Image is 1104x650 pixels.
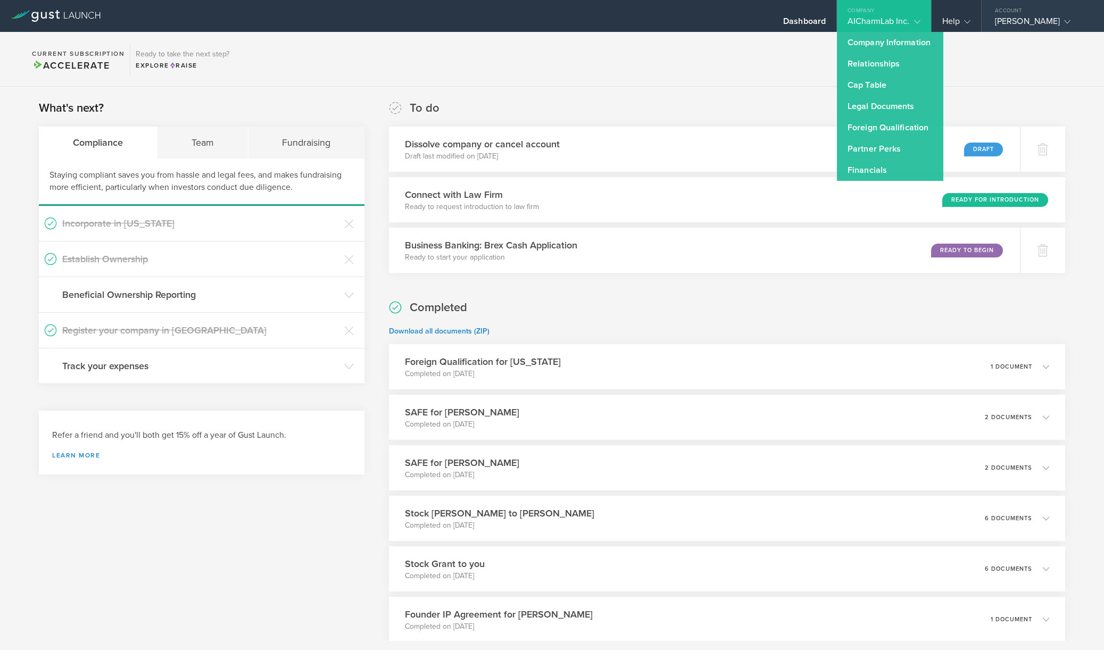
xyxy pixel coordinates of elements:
div: Explore [136,61,229,70]
div: Fundraising [248,127,365,159]
p: 2 documents [985,414,1032,420]
h2: Completed [410,300,467,315]
p: Completed on [DATE] [405,369,561,379]
h3: Foreign Qualification for [US_STATE] [405,355,561,369]
p: Completed on [DATE] [405,571,485,581]
div: Business Banking: Brex Cash ApplicationReady to start your applicationReady to Begin [389,228,1020,273]
div: Team [157,127,248,159]
a: Download all documents (ZIP) [389,327,489,336]
div: Dissolve company or cancel accountDraft last modified on [DATE]Draft [389,127,1020,172]
h3: SAFE for [PERSON_NAME] [405,456,519,470]
h3: Stock [PERSON_NAME] to [PERSON_NAME] [405,506,594,520]
h3: Founder IP Agreement for [PERSON_NAME] [405,607,593,621]
h3: Connect with Law Firm [405,188,539,202]
h3: Business Banking: Brex Cash Application [405,238,577,252]
div: Dashboard [783,16,826,32]
p: Completed on [DATE] [405,419,519,430]
h3: Incorporate in [US_STATE] [62,216,339,230]
p: 2 documents [985,465,1032,471]
h3: Beneficial Ownership Reporting [62,288,339,302]
div: Ready for Introduction [942,193,1048,207]
div: Connect with Law FirmReady to request introduction to law firmReady for Introduction [389,177,1065,222]
div: AICharmLab Inc. [848,16,920,32]
h2: What's next? [39,101,104,116]
h3: Dissolve company or cancel account [405,137,560,151]
div: Draft [964,143,1003,156]
div: Compliance [39,127,157,159]
div: Ready to take the next step?ExploreRaise [130,43,235,76]
p: Completed on [DATE] [405,470,519,480]
h3: Register your company in [GEOGRAPHIC_DATA] [62,323,339,337]
span: Accelerate [32,60,110,71]
div: Staying compliant saves you from hassle and legal fees, and makes fundraising more efficient, par... [39,159,364,206]
div: Help [942,16,970,32]
h3: Establish Ownership [62,252,339,266]
p: Ready to request introduction to law firm [405,202,539,212]
p: 1 document [991,616,1032,622]
h3: Refer a friend and you'll both get 15% off a year of Gust Launch. [52,429,351,441]
h3: Ready to take the next step? [136,51,229,58]
p: Ready to start your application [405,252,577,263]
p: 6 documents [985,515,1032,521]
h3: Stock Grant to you [405,557,485,571]
p: Completed on [DATE] [405,621,593,632]
span: Raise [169,62,197,69]
div: Ready to Begin [931,244,1003,257]
p: 1 document [991,364,1032,370]
h2: Current Subscription [32,51,124,57]
p: Completed on [DATE] [405,520,594,531]
div: [PERSON_NAME] [995,16,1085,32]
a: Learn more [52,452,351,459]
h2: To do [410,101,439,116]
h3: SAFE for [PERSON_NAME] [405,405,519,419]
h3: Track your expenses [62,359,339,373]
p: 6 documents [985,566,1032,572]
p: Draft last modified on [DATE] [405,151,560,162]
